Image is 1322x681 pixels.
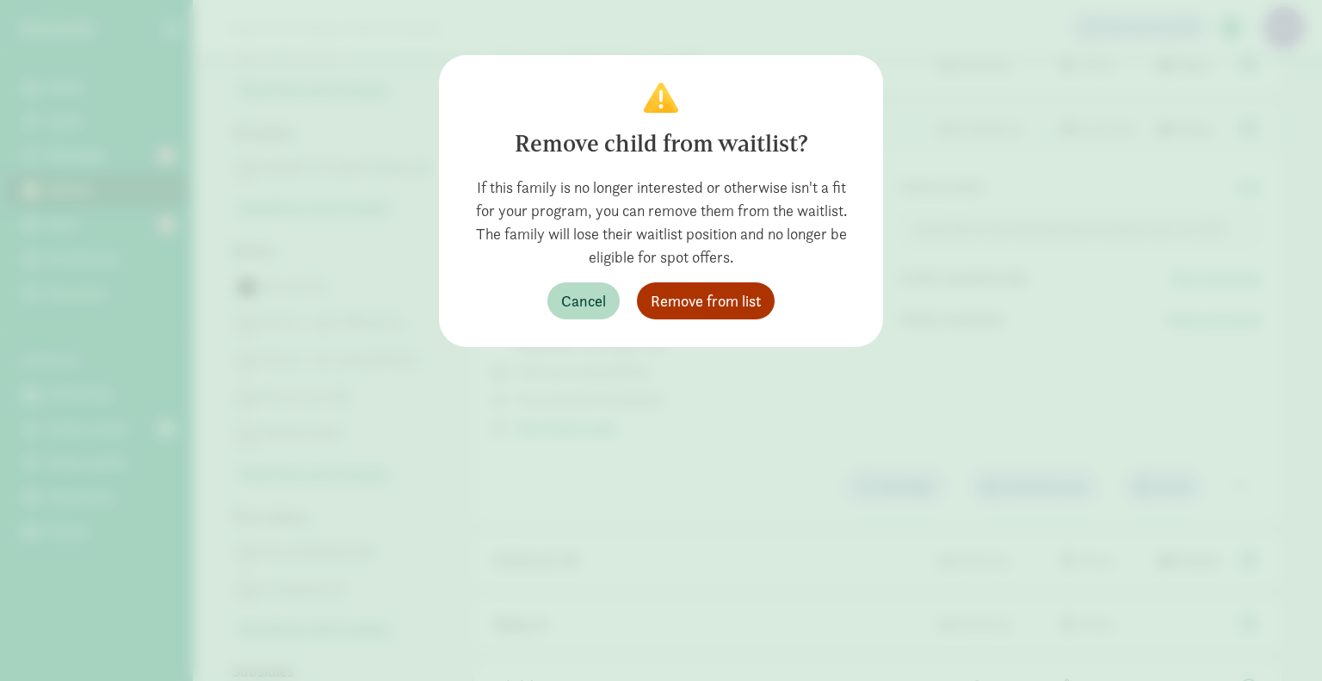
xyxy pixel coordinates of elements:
span: Remove from list [651,289,761,313]
button: Cancel [547,282,620,319]
button: Remove from list [637,282,775,319]
span: Cancel [561,289,606,313]
div: If this family is no longer interested or otherwise isn't a fit for your program, you can remove ... [466,176,856,269]
div: Remove child from waitlist? [466,127,856,162]
img: Confirm [644,83,678,113]
iframe: Chat Widget [1236,598,1322,681]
